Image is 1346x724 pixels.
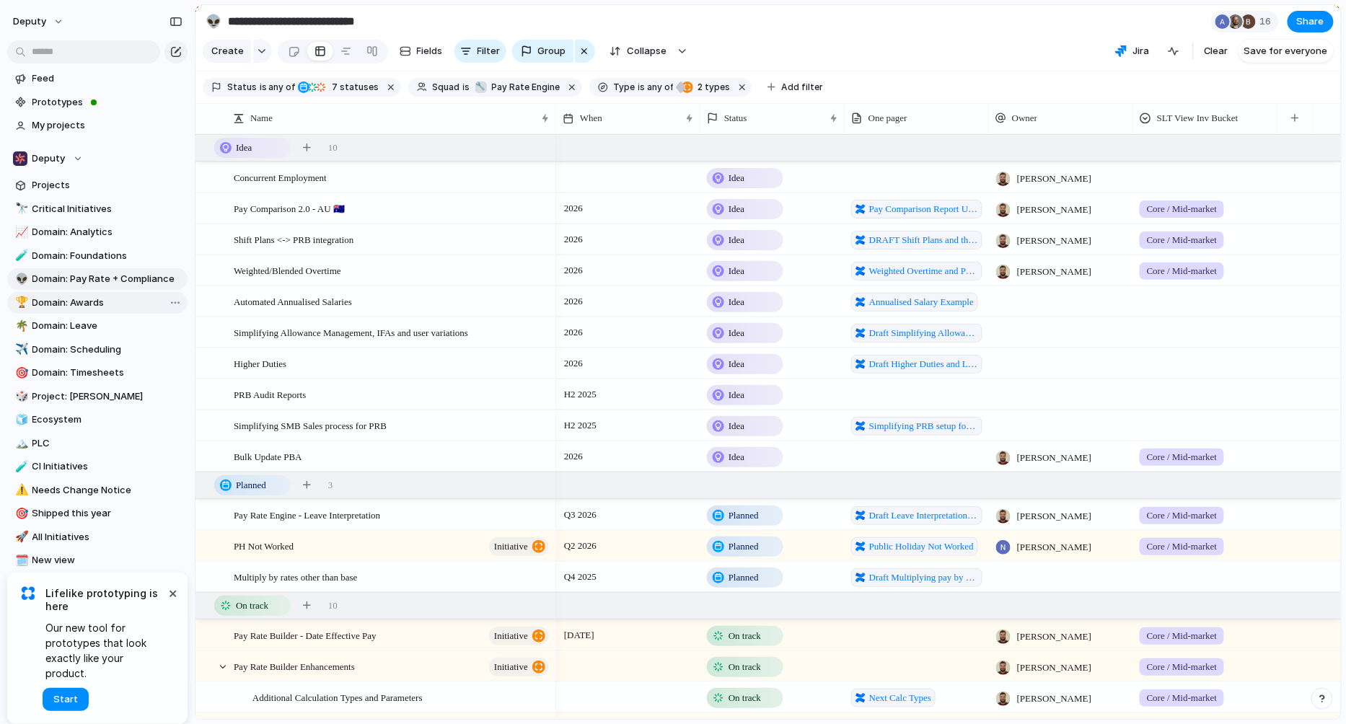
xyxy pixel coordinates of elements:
span: On track [236,599,268,613]
button: initiative [489,658,549,676]
span: Draft Multiplying pay by other rates than the employee base rate [869,570,978,585]
span: [PERSON_NAME] [1017,509,1091,524]
button: 🌴 [13,319,27,333]
span: Draft Leave Interpretation and the Pay Rate Engine [869,508,978,523]
span: Pay Rate Engine [492,81,560,94]
span: Save for everyone [1244,44,1328,58]
span: 16 [1260,14,1276,29]
span: 10 [328,141,338,155]
span: Domain: Analytics [32,225,182,239]
span: 2026 [560,231,586,248]
a: 📈Domain: Analytics [7,221,188,243]
button: 🧪 [13,249,27,263]
a: Next Calc Types [851,689,936,707]
span: Concurrent Employment [234,169,327,185]
button: 📈 [13,225,27,239]
div: 🏆Domain: Awards [7,292,188,314]
span: [PERSON_NAME] [1017,451,1091,465]
button: initiative [489,627,549,645]
div: 📈 [15,224,25,241]
span: Public Holiday Not Worked [869,539,974,554]
span: Planned [236,478,266,493]
button: Clear [1198,40,1234,63]
span: Idea [729,419,744,433]
button: 👽 [202,10,225,33]
span: Idea [729,388,744,402]
button: 🎯 [13,506,27,521]
span: [PERSON_NAME] [1017,172,1091,186]
button: 🔧Pay Rate Engine [472,79,563,95]
button: 👽 [13,272,27,286]
span: Pay Comparison 2.0 - AU 🇦🇺 [234,200,345,216]
div: ✈️Domain: Scheduling [7,339,188,361]
span: Pay Comparison Report Upgrades [869,202,978,216]
a: 🗓️New view [7,549,188,571]
span: Pay Rate Engine - Leave Interpretation [234,506,380,523]
span: Idea [729,264,744,278]
span: Draft Simplifying Allowance Management [869,326,978,340]
span: Clear [1204,44,1228,58]
a: Prototypes [7,92,188,113]
a: Weighted Overtime and Pay Rate Blending [851,262,982,281]
div: 🌴Domain: Leave [7,315,188,337]
button: initiative [489,537,549,556]
a: 🏔️PLC [7,433,188,454]
button: 🧊 [13,412,27,427]
span: Type [614,81,635,94]
span: On track [729,691,761,705]
a: 🚀All Initiatives [7,526,188,548]
span: Feed [32,71,182,86]
span: PLC [32,436,182,451]
span: Planned [729,570,759,585]
button: deputy [6,10,71,33]
button: Fields [394,40,449,63]
a: Feed [7,68,188,89]
span: H2 2025 [560,386,600,403]
a: Draft Simplifying Allowance Management [851,324,982,343]
span: Start [53,692,78,707]
span: types [693,81,730,94]
div: 🗓️ [15,552,25,569]
span: Q4 2025 [560,568,600,586]
a: DRAFT Shift Plans and the Pay Rate Builder [851,231,982,250]
span: Core / Mid-market [1147,450,1217,464]
span: Core / Mid-market [1147,691,1217,705]
span: Critical Initiatives [32,202,182,216]
div: 🔧 [475,81,487,93]
a: Projects [7,175,188,196]
span: PRB Audit Reports [234,386,306,402]
a: 🎯Domain: Timesheets [7,362,188,384]
button: 🗓️ [13,553,27,568]
span: Filter [478,44,501,58]
span: Prototypes [32,95,182,110]
div: 🎯 [15,365,25,381]
span: Pay Rate Builder - Date Effective Pay [234,627,377,643]
span: Deputy [32,151,66,166]
span: Idea [729,450,744,464]
button: 🎯 [13,366,27,380]
span: Weighted/Blended Overtime [234,262,341,278]
span: 3 [328,478,333,493]
span: Core / Mid-market [1147,539,1217,554]
a: Simplifying PRB setup for new SMB customers [851,417,982,436]
div: 🎲 [15,388,25,405]
span: Project: [PERSON_NAME] [32,389,182,404]
span: Simplifying Allowance Management, IFAs and user variations [234,324,468,340]
button: ⚠️ [13,483,27,498]
button: Deputy [7,148,188,169]
div: 🔭 [15,200,25,217]
span: statuses [328,81,379,94]
div: 🌴 [15,318,25,335]
span: Status [724,111,747,125]
div: 🧪Domain: Foundations [7,245,188,267]
span: Core / Mid-market [1147,508,1217,523]
span: Shipped this year [32,506,182,521]
span: initiative [494,657,528,677]
span: 2026 [560,324,586,341]
span: 2 [693,81,705,92]
span: 2026 [560,293,586,310]
span: Fields [417,44,443,58]
span: Higher Duties [234,355,286,371]
a: Draft Multiplying pay by other rates than the employee base rate [851,568,982,587]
